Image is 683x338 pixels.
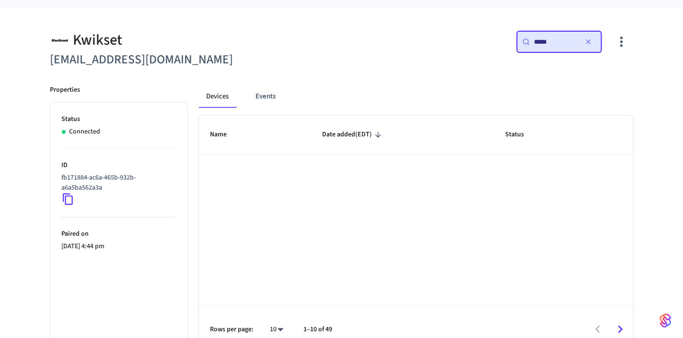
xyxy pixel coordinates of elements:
[322,127,384,142] span: Date added(EDT)
[50,85,81,95] p: Properties
[199,116,633,154] table: sticky table
[62,160,176,170] p: ID
[505,127,536,142] span: Status
[304,325,333,335] p: 1–10 of 49
[199,85,237,108] button: Devices
[248,85,284,108] button: Events
[62,173,172,193] p: fb171884-ac6a-465b-932b-a6a5ba562a3a
[62,114,176,124] p: Status
[266,323,289,337] div: 10
[62,229,176,239] p: Paired on
[210,325,254,335] p: Rows per page:
[69,127,101,137] p: Connected
[660,313,671,328] img: SeamLogoGradient.69752ec5.svg
[199,85,633,108] div: connected account tabs
[50,50,336,70] h6: [EMAIL_ADDRESS][DOMAIN_NAME]
[62,241,176,252] p: [DATE] 4:44 pm
[50,30,69,50] img: Kwikset Logo, Square
[210,127,240,142] span: Name
[50,30,336,50] div: Kwikset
